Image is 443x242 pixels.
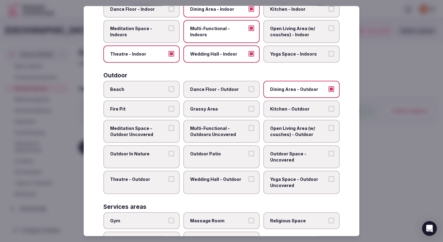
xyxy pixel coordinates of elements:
[169,106,174,111] button: Fire Pit
[329,106,334,111] button: Kitchen - Outdoor
[270,151,327,163] span: Outdoor Space - Uncovered
[169,125,174,131] button: Meditation Space - Outdoor Uncovered
[110,25,167,37] span: Meditation Space - Indoors
[329,6,334,11] button: Kitchen - Indoor
[169,86,174,92] button: Beach
[103,204,146,209] h3: Services areas
[329,86,334,92] button: Dining Area - Outdoor
[329,217,334,223] button: Religious Space
[110,125,167,137] span: Meditation Space - Outdoor Uncovered
[329,176,334,182] button: Yoga Space - Outdoor Uncovered
[169,151,174,156] button: Outdoor In Nature
[190,125,247,137] span: Multi-Functional - Outdoors Uncovered
[190,25,247,37] span: Multi-Functional - Indoors
[169,6,174,11] button: Dance Floor - Indoor
[249,176,254,182] button: Wedding Hall - Outdoor
[169,51,174,57] button: Theatre - Indoor
[270,86,327,92] span: Dining Area - Outdoor
[190,151,247,157] span: Outdoor Patio
[190,6,247,12] span: Dining Area - Indoor
[110,106,167,112] span: Fire Pit
[249,6,254,11] button: Dining Area - Indoor
[190,217,247,224] span: Massage Room
[190,106,247,112] span: Grassy Area
[110,151,167,157] span: Outdoor In Nature
[270,125,327,137] span: Open Living Area (w/ couches) - Outdoor
[249,51,254,57] button: Wedding Hall - Indoor
[110,51,167,57] span: Theatre - Indoor
[103,72,127,78] h3: Outdoor
[110,176,167,182] span: Theatre - Outdoor
[169,176,174,182] button: Theatre - Outdoor
[249,25,254,31] button: Multi-Functional - Indoors
[270,51,327,57] span: Yoga Space - Indoors
[270,25,327,37] span: Open Living Area (w/ couches) - Indoor
[110,217,167,224] span: Gym
[249,151,254,156] button: Outdoor Patio
[169,25,174,31] button: Meditation Space - Indoors
[110,86,167,92] span: Beach
[270,106,327,112] span: Kitchen - Outdoor
[329,151,334,156] button: Outdoor Space - Uncovered
[249,217,254,223] button: Massage Room
[249,86,254,92] button: Dance Floor - Outdoor
[190,176,247,182] span: Wedding Hall - Outdoor
[270,176,327,188] span: Yoga Space - Outdoor Uncovered
[329,125,334,131] button: Open Living Area (w/ couches) - Outdoor
[169,217,174,223] button: Gym
[249,125,254,131] button: Multi-Functional - Outdoors Uncovered
[249,106,254,111] button: Grassy Area
[329,51,334,57] button: Yoga Space - Indoors
[110,6,167,12] span: Dance Floor - Indoor
[190,86,247,92] span: Dance Floor - Outdoor
[270,217,327,224] span: Religious Space
[329,25,334,31] button: Open Living Area (w/ couches) - Indoor
[190,51,247,57] span: Wedding Hall - Indoor
[270,6,327,12] span: Kitchen - Indoor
